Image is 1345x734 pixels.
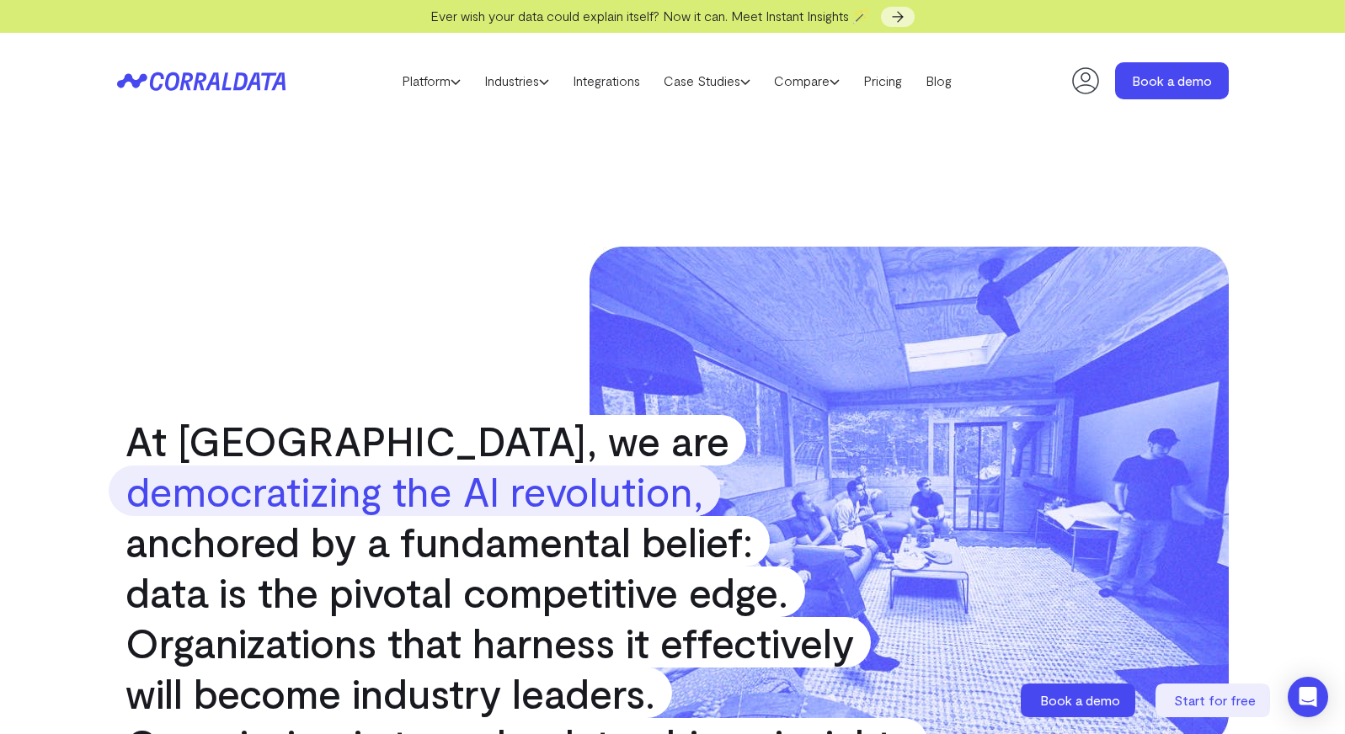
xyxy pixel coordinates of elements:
[109,516,770,566] span: anchored by a fundamental belief:
[109,617,871,668] span: Organizations that harness it effectively
[1021,683,1139,717] a: Book a demo
[914,68,963,93] a: Blog
[561,68,652,93] a: Integrations
[109,566,805,617] span: data is the pivotal competitive edge.
[472,68,561,93] a: Industries
[1115,62,1229,99] a: Book a demo
[1156,683,1273,717] a: Start for free
[109,415,746,465] span: At [GEOGRAPHIC_DATA], we are
[1040,692,1120,708] span: Book a demo
[390,68,472,93] a: Platform
[109,668,672,718] span: will become industry leaders.
[1174,692,1256,708] span: Start for free
[652,68,762,93] a: Case Studies
[762,68,851,93] a: Compare
[109,465,720,516] strong: democratizing the AI revolution,
[1288,677,1328,717] div: Open Intercom Messenger
[430,8,869,24] span: Ever wish your data could explain itself? Now it can. Meet Instant Insights 🪄
[851,68,914,93] a: Pricing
